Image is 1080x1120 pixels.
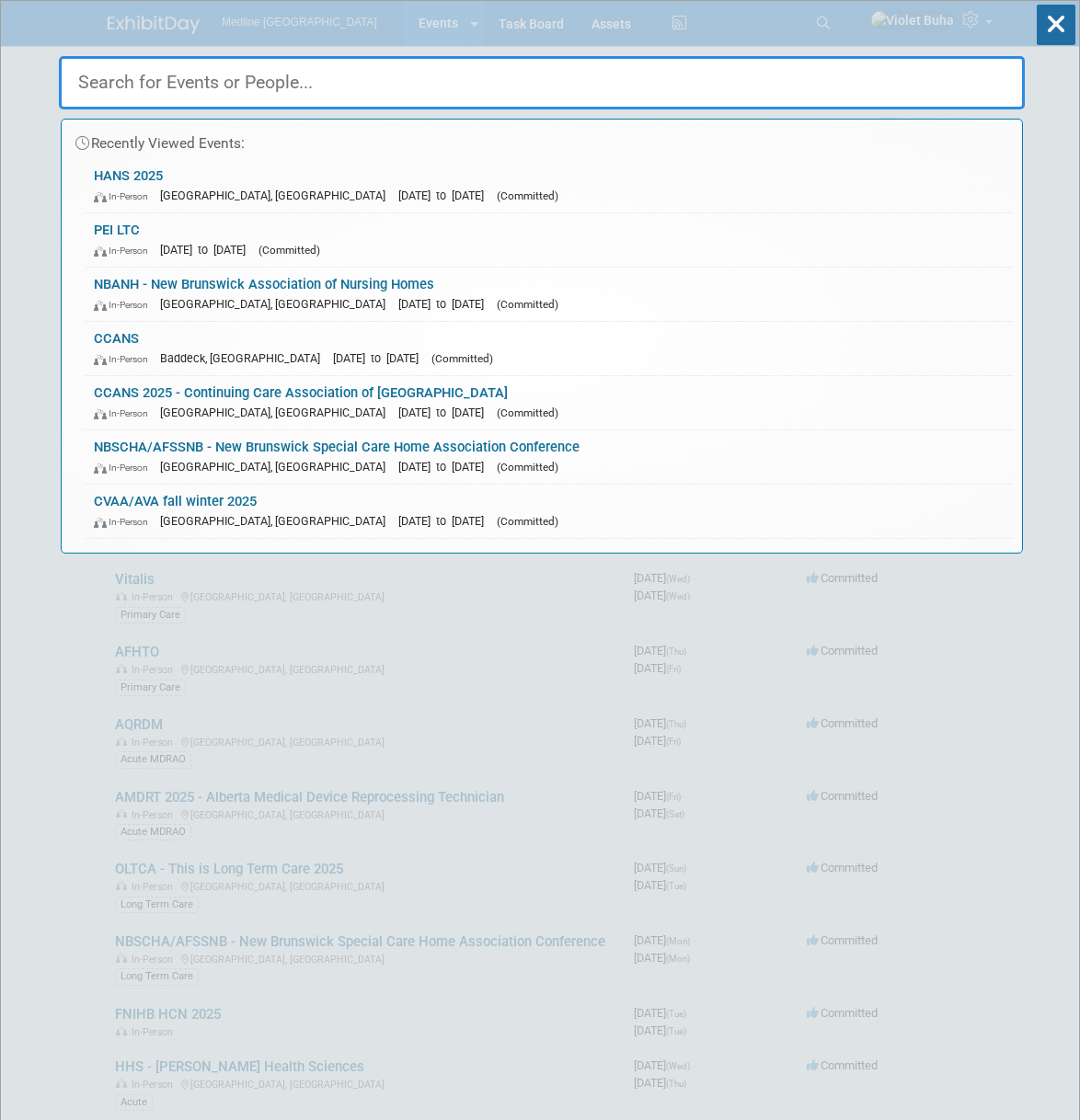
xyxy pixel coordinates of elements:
span: [DATE] to [DATE] [160,243,255,257]
span: [DATE] to [DATE] [333,351,428,365]
span: (Committed) [497,515,558,528]
span: [DATE] to [DATE] [398,297,493,311]
span: In-Person [94,407,156,419]
a: PEI LTC In-Person [DATE] to [DATE] (Committed) [85,213,1013,267]
a: NBSCHA/AFSSNB - New Brunswick Special Care Home Association Conference In-Person [GEOGRAPHIC_DATA... [85,430,1013,484]
span: (Committed) [497,461,558,474]
span: [DATE] to [DATE] [398,514,493,528]
span: (Committed) [497,298,558,311]
span: [DATE] to [DATE] [398,406,493,419]
span: In-Person [94,462,156,474]
span: In-Person [94,516,156,528]
span: [GEOGRAPHIC_DATA], [GEOGRAPHIC_DATA] [160,460,395,474]
div: Recently Viewed Events: [71,120,1013,159]
span: (Committed) [497,189,558,202]
span: In-Person [94,190,156,202]
a: CVAA/AVA fall winter 2025 In-Person [GEOGRAPHIC_DATA], [GEOGRAPHIC_DATA] [DATE] to [DATE] (Commit... [85,485,1013,538]
span: (Committed) [431,352,493,365]
span: In-Person [94,245,156,257]
span: (Committed) [497,406,558,419]
a: HANS 2025 In-Person [GEOGRAPHIC_DATA], [GEOGRAPHIC_DATA] [DATE] to [DATE] (Committed) [85,159,1013,212]
span: [GEOGRAPHIC_DATA], [GEOGRAPHIC_DATA] [160,514,395,528]
span: [DATE] to [DATE] [398,460,493,474]
input: Search for Events or People... [59,56,1025,109]
a: CCANS 2025 - Continuing Care Association of [GEOGRAPHIC_DATA] In-Person [GEOGRAPHIC_DATA], [GEOGR... [85,376,1013,429]
span: [GEOGRAPHIC_DATA], [GEOGRAPHIC_DATA] [160,297,395,311]
a: CCANS In-Person Baddeck, [GEOGRAPHIC_DATA] [DATE] to [DATE] (Committed) [85,322,1013,375]
span: In-Person [94,353,156,365]
span: (Committed) [259,244,320,257]
span: In-Person [94,299,156,311]
span: [GEOGRAPHIC_DATA], [GEOGRAPHIC_DATA] [160,189,395,202]
a: NBANH - New Brunswick Association of Nursing Homes In-Person [GEOGRAPHIC_DATA], [GEOGRAPHIC_DATA]... [85,268,1013,321]
span: [DATE] to [DATE] [398,189,493,202]
span: [GEOGRAPHIC_DATA], [GEOGRAPHIC_DATA] [160,406,395,419]
span: Baddeck, [GEOGRAPHIC_DATA] [160,351,329,365]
